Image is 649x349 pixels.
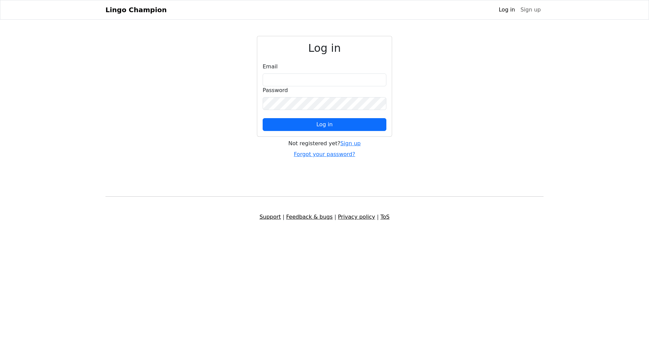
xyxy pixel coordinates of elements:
[263,42,386,54] h2: Log in
[380,214,389,220] a: ToS
[294,151,355,157] a: Forgot your password?
[340,140,361,147] a: Sign up
[338,214,375,220] a: Privacy policy
[257,139,392,148] div: Not registered yet?
[518,3,544,17] a: Sign up
[496,3,518,17] a: Log in
[286,214,333,220] a: Feedback & bugs
[263,63,278,71] label: Email
[263,86,288,94] label: Password
[260,214,281,220] a: Support
[316,121,333,128] span: Log in
[263,118,386,131] button: Log in
[101,213,548,221] div: | | |
[105,3,167,17] a: Lingo Champion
